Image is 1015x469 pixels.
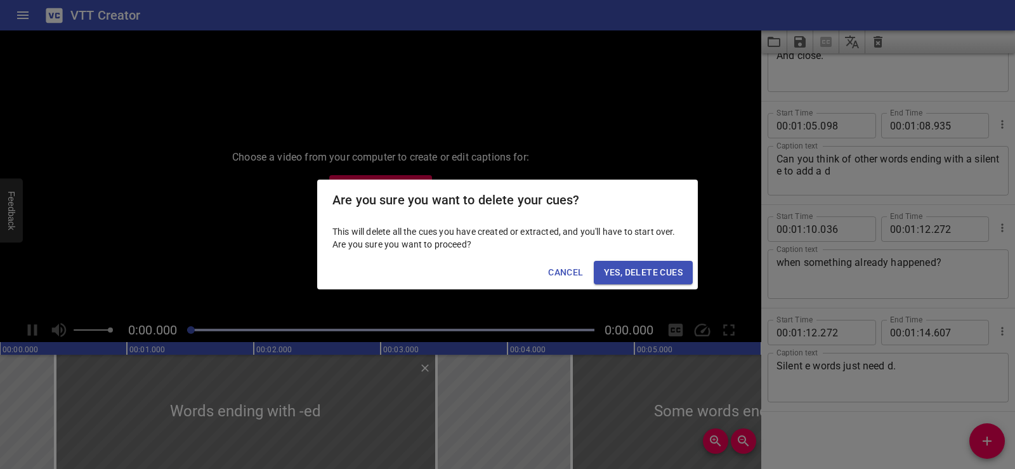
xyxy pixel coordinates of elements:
h2: Are you sure you want to delete your cues? [332,190,683,210]
button: Cancel [543,261,588,284]
div: This will delete all the cues you have created or extracted, and you'll have to start over. Are y... [317,220,698,256]
button: Yes, Delete Cues [594,261,693,284]
span: Cancel [548,265,583,281]
span: Yes, Delete Cues [604,265,683,281]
